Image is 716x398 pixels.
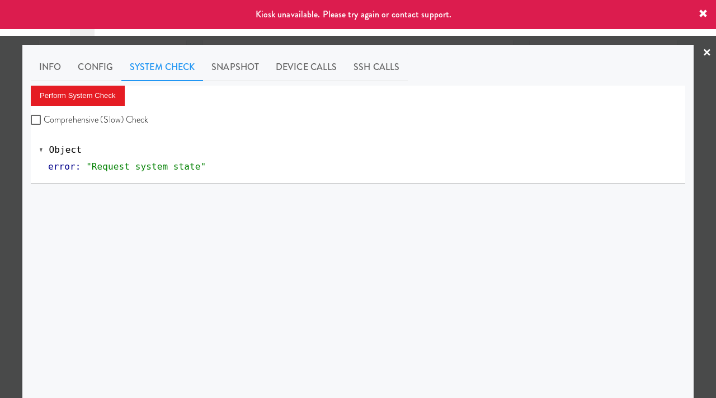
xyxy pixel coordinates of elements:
[76,161,81,172] span: :
[48,161,76,172] span: error
[703,36,712,71] a: ×
[345,53,408,81] a: SSH Calls
[86,161,206,172] span: "Request system state"
[267,53,345,81] a: Device Calls
[121,53,203,81] a: System Check
[31,111,149,128] label: Comprehensive (Slow) Check
[31,86,125,106] button: Perform System Check
[31,53,69,81] a: Info
[31,116,44,125] input: Comprehensive (Slow) Check
[49,144,82,155] span: Object
[69,53,121,81] a: Config
[256,8,452,21] span: Kiosk unavailable. Please try again or contact support.
[203,53,267,81] a: Snapshot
